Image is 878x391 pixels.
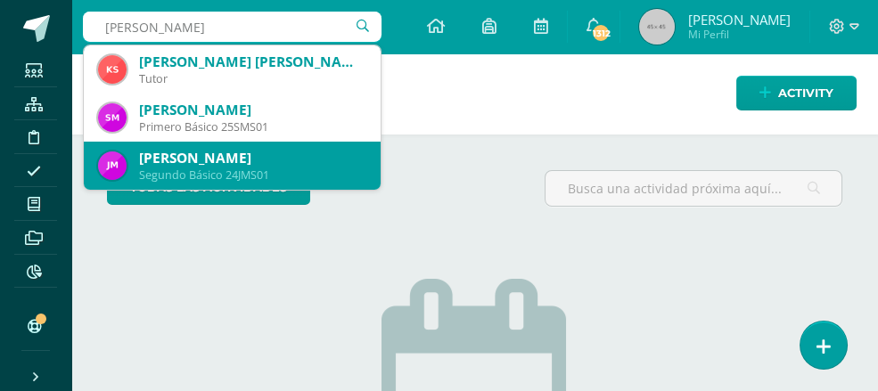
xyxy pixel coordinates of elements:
[688,27,791,42] span: Mi Perfil
[546,171,841,206] input: Busca una actividad próxima aquí...
[139,53,366,71] div: [PERSON_NAME] [PERSON_NAME]
[139,71,366,86] div: Tutor
[688,11,791,29] span: [PERSON_NAME]
[736,76,857,110] a: Activity
[139,119,366,134] div: Primero Básico 25SMS01
[93,53,857,134] h1: Activities
[98,55,127,84] img: 29bb9abd2ac212734672ea19c68cfbac.png
[639,9,675,45] img: 45x45
[139,167,366,183] div: Segundo Básico 24JMS01
[98,151,127,180] img: c44c59868c81ef275becb65f4c5b3898.png
[139,101,366,119] div: [PERSON_NAME]
[591,23,611,43] span: 1312
[98,103,127,132] img: 21214a1d7180d5d984b6971bee48917d.png
[139,149,366,167] div: [PERSON_NAME]
[778,77,833,110] span: Activity
[83,12,382,42] input: Search a user…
